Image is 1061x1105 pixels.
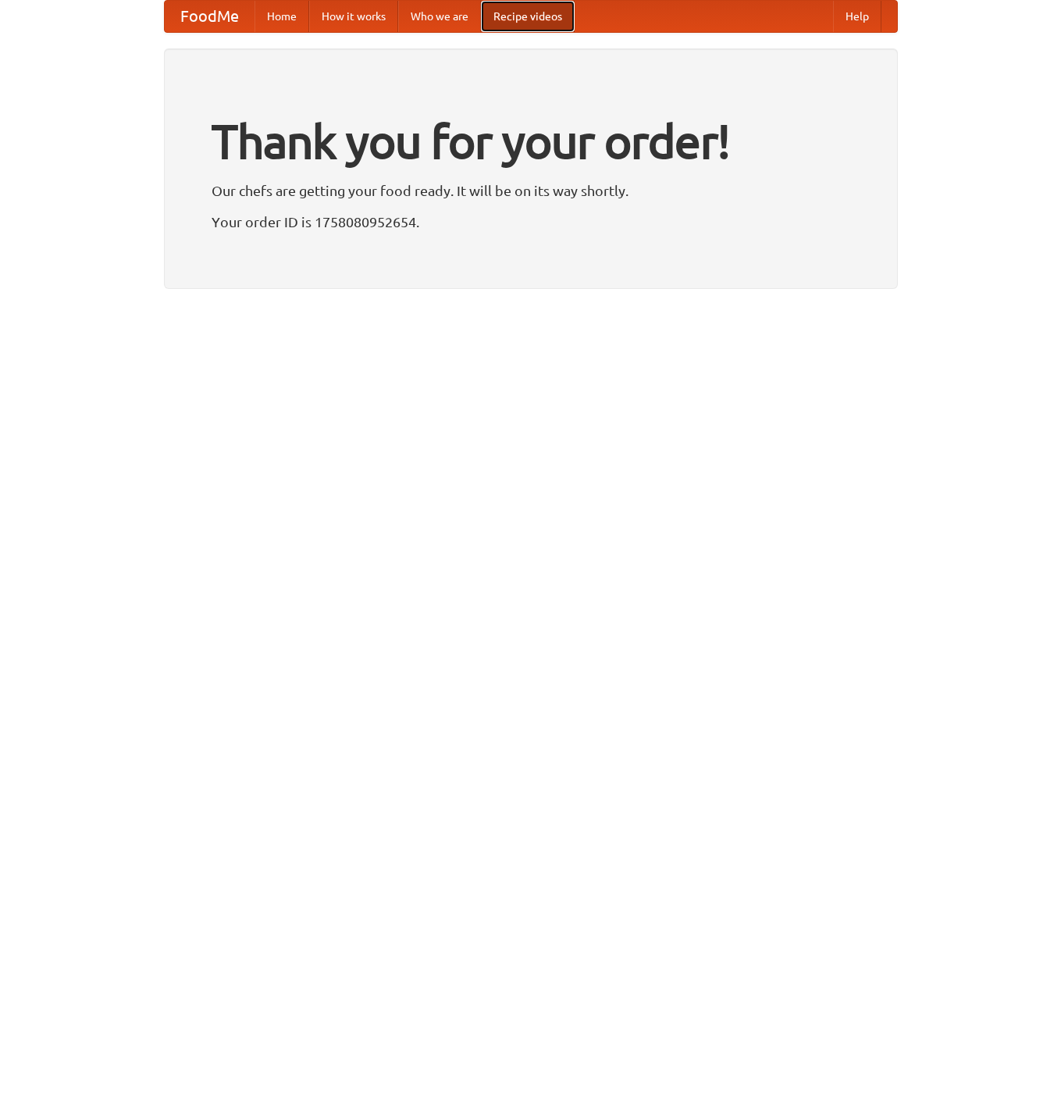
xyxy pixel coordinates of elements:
[165,1,255,32] a: FoodMe
[833,1,881,32] a: Help
[398,1,481,32] a: Who we are
[255,1,309,32] a: Home
[212,210,850,233] p: Your order ID is 1758080952654.
[212,104,850,179] h1: Thank you for your order!
[212,179,850,202] p: Our chefs are getting your food ready. It will be on its way shortly.
[309,1,398,32] a: How it works
[481,1,575,32] a: Recipe videos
